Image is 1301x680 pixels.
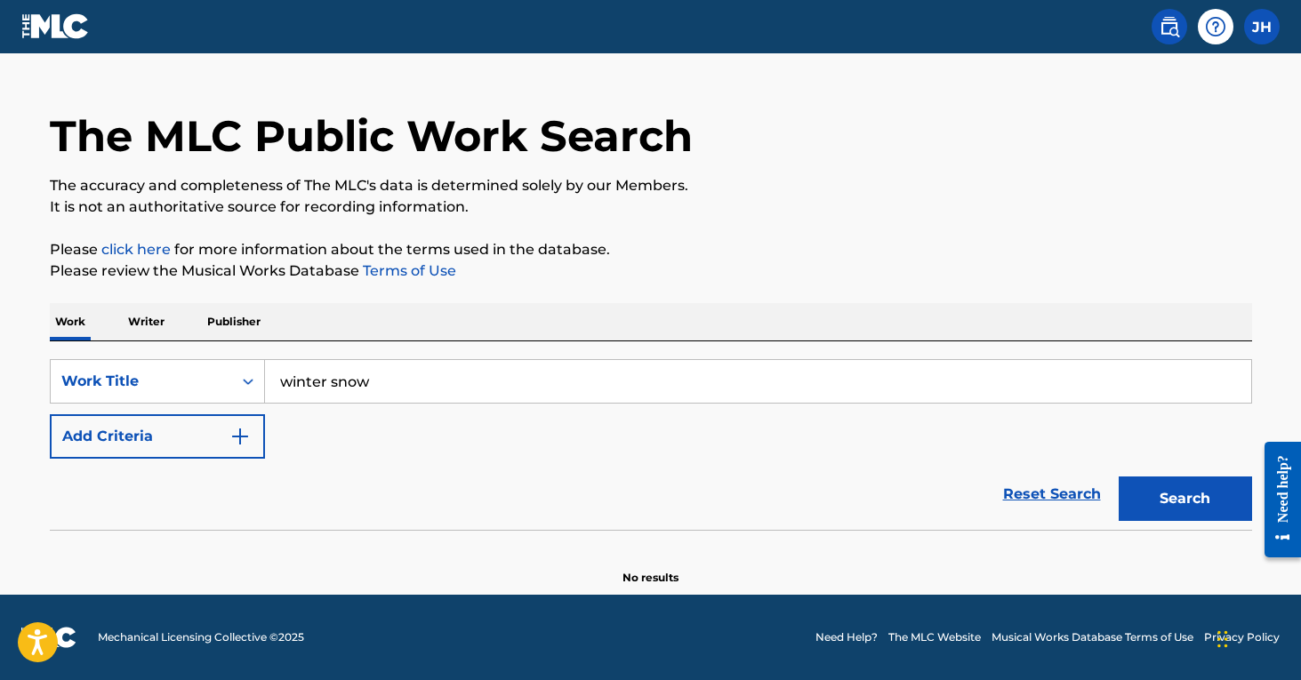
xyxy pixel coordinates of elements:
[50,414,265,459] button: Add Criteria
[1204,629,1280,645] a: Privacy Policy
[21,13,90,39] img: MLC Logo
[101,241,171,258] a: click here
[994,475,1110,514] a: Reset Search
[992,629,1193,645] a: Musical Works Database Terms of Use
[1217,612,1228,666] div: Drag
[50,260,1252,282] p: Please review the Musical Works Database
[61,371,221,392] div: Work Title
[1119,476,1252,521] button: Search
[1198,9,1233,44] div: Help
[1152,9,1187,44] a: Public Search
[123,303,170,340] p: Writer
[50,175,1252,196] p: The accuracy and completeness of The MLC's data is determined solely by our Members.
[1159,16,1180,37] img: search
[229,426,251,447] img: 9d2ae6d4665cec9f34b9.svg
[21,627,76,648] img: logo
[202,303,266,340] p: Publisher
[888,629,981,645] a: The MLC Website
[98,629,304,645] span: Mechanical Licensing Collective © 2025
[50,239,1252,260] p: Please for more information about the terms used in the database.
[50,196,1252,218] p: It is not an authoritative source for recording information.
[1205,16,1226,37] img: help
[622,548,679,586] p: No results
[50,109,693,163] h1: The MLC Public Work Search
[50,303,91,340] p: Work
[1251,427,1301,573] iframe: Resource Center
[815,629,878,645] a: Need Help?
[359,262,456,279] a: Terms of Use
[50,359,1252,530] form: Search Form
[1212,595,1301,680] iframe: Chat Widget
[1244,9,1280,44] div: User Menu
